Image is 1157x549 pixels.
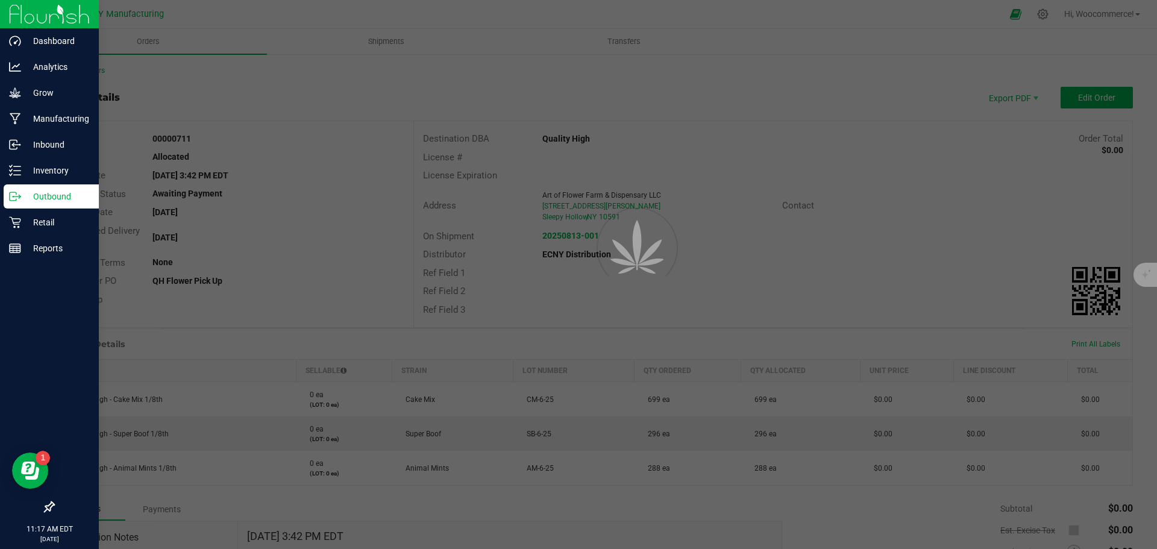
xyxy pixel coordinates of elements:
[9,139,21,151] inline-svg: Inbound
[12,453,48,489] iframe: Resource center
[9,190,21,202] inline-svg: Outbound
[21,241,93,256] p: Reports
[9,87,21,99] inline-svg: Grow
[21,215,93,230] p: Retail
[5,524,93,535] p: 11:17 AM EDT
[5,535,93,544] p: [DATE]
[21,60,93,74] p: Analytics
[21,34,93,48] p: Dashboard
[9,113,21,125] inline-svg: Manufacturing
[9,216,21,228] inline-svg: Retail
[21,163,93,178] p: Inventory
[21,189,93,204] p: Outbound
[21,111,93,126] p: Manufacturing
[9,165,21,177] inline-svg: Inventory
[21,137,93,152] p: Inbound
[9,61,21,73] inline-svg: Analytics
[9,242,21,254] inline-svg: Reports
[36,451,50,465] iframe: Resource center unread badge
[21,86,93,100] p: Grow
[9,35,21,47] inline-svg: Dashboard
